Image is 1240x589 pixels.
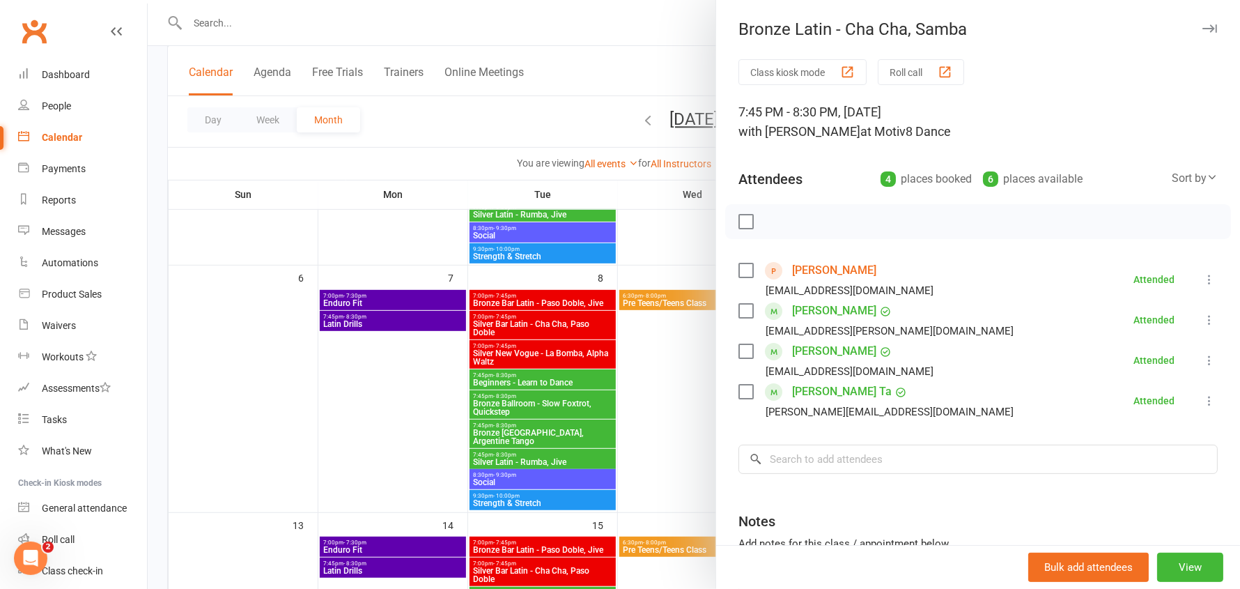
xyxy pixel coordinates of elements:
[42,351,84,362] div: Workouts
[17,14,52,49] a: Clubworx
[881,169,972,189] div: places booked
[42,445,92,457] div: What's New
[716,20,1240,39] div: Bronze Latin - Cha Cha, Samba
[18,122,147,153] a: Calendar
[42,226,86,237] div: Messages
[18,247,147,279] a: Automations
[42,383,111,394] div: Assessments
[18,59,147,91] a: Dashboard
[1133,275,1175,284] div: Attended
[18,153,147,185] a: Payments
[18,310,147,342] a: Waivers
[42,414,67,425] div: Tasks
[792,340,876,362] a: [PERSON_NAME]
[1133,315,1175,325] div: Attended
[18,91,147,122] a: People
[738,445,1218,474] input: Search to add attendees
[1133,355,1175,365] div: Attended
[18,216,147,247] a: Messages
[42,69,90,80] div: Dashboard
[860,124,951,139] span: at Motiv8 Dance
[18,373,147,404] a: Assessments
[738,124,860,139] span: with [PERSON_NAME]
[18,404,147,436] a: Tasks
[18,185,147,216] a: Reports
[42,257,98,268] div: Automations
[738,59,867,85] button: Class kiosk mode
[42,320,76,331] div: Waivers
[1028,553,1149,582] button: Bulk add attendees
[42,132,82,143] div: Calendar
[42,542,54,553] span: 2
[18,556,147,587] a: Class kiosk mode
[42,100,71,112] div: People
[18,524,147,556] a: Roll call
[42,565,103,576] div: Class check-in
[792,381,892,403] a: [PERSON_NAME] Ta
[766,403,1014,421] div: [PERSON_NAME][EMAIL_ADDRESS][DOMAIN_NAME]
[738,102,1218,141] div: 7:45 PM - 8:30 PM, [DATE]
[766,282,933,300] div: [EMAIL_ADDRESS][DOMAIN_NAME]
[881,171,896,187] div: 4
[766,322,1014,340] div: [EMAIL_ADDRESS][PERSON_NAME][DOMAIN_NAME]
[18,279,147,310] a: Product Sales
[738,535,1218,552] div: Add notes for this class / appointment below
[1157,553,1223,582] button: View
[42,163,86,174] div: Payments
[983,171,998,187] div: 6
[1133,396,1175,406] div: Attended
[1172,169,1218,188] div: Sort by
[792,259,876,282] a: [PERSON_NAME]
[766,362,933,381] div: [EMAIL_ADDRESS][DOMAIN_NAME]
[18,342,147,373] a: Workouts
[18,493,147,524] a: General attendance kiosk mode
[878,59,964,85] button: Roll call
[18,436,147,467] a: What's New
[738,169,803,189] div: Attendees
[738,512,775,531] div: Notes
[792,300,876,322] a: [PERSON_NAME]
[14,542,47,575] iframe: Intercom live chat
[42,194,76,206] div: Reports
[42,534,75,545] div: Roll call
[42,289,102,300] div: Product Sales
[983,169,1083,189] div: places available
[42,503,127,514] div: General attendance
